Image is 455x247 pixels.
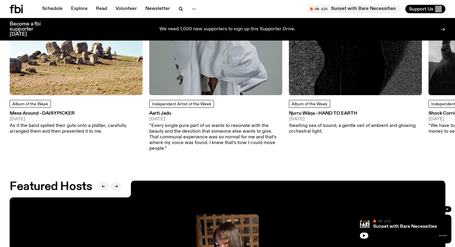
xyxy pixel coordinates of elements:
a: Ŋurru Wäŋa –Hand To Earth[DATE]Swelling sea of sound, a gentle veil of ambient and glowing orches... [289,111,422,134]
a: Sunset with Bare Necessities [373,224,437,229]
span: Daisypicker [42,111,75,116]
h2: Featured Hosts [10,181,92,192]
button: Support Us [405,5,445,13]
a: Album of the Week [10,100,51,108]
a: Schedule [39,5,66,13]
span: [DATE] [10,117,143,122]
p: As if the band spilled their guts onto a platter, carefully arranged them and then presented it t... [10,123,143,134]
h3: Aarti Jadu [149,111,282,116]
span: Hand To Earth [318,111,357,116]
span: On Air [378,219,391,223]
p: Swelling sea of sound, a gentle veil of ambient and glowing orchestral light. [289,123,422,134]
img: Bare Necessities [360,219,370,229]
a: Read [92,5,111,13]
button: On AirSunset with Bare Necessities [307,5,401,13]
h3: Become a fbi supporter [DATE] [10,22,48,37]
a: Mess Around –Daisypicker[DATE]As if the band spilled their guts onto a platter, carefully arrange... [10,111,143,134]
span: [DATE] [149,117,282,122]
a: Newsletter [142,5,174,13]
span: Album of the Week [292,102,327,106]
span: [DATE] [289,117,422,122]
p: “Every single pure part of us wants to resonate with the beauty and the devotion that someone els... [149,123,282,152]
a: Explore [67,5,91,13]
p: We need 1,000 new supporters to sign up this Supporter Drive. [159,27,296,32]
span: Independent Artist of the Week [152,102,211,106]
span: Support Us [409,6,433,12]
a: Volunteer [112,5,141,13]
a: Aarti Jadu[DATE]“Every single pure part of us wants to resonate with the beauty and the devotion ... [149,111,282,152]
a: Independent Artist of the Week [149,100,214,108]
span: Album of the Week [12,102,48,106]
h3: Ŋurru Wäŋa – [289,111,422,116]
h3: Mess Around – [10,111,143,116]
a: Album of the Week [289,100,330,108]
